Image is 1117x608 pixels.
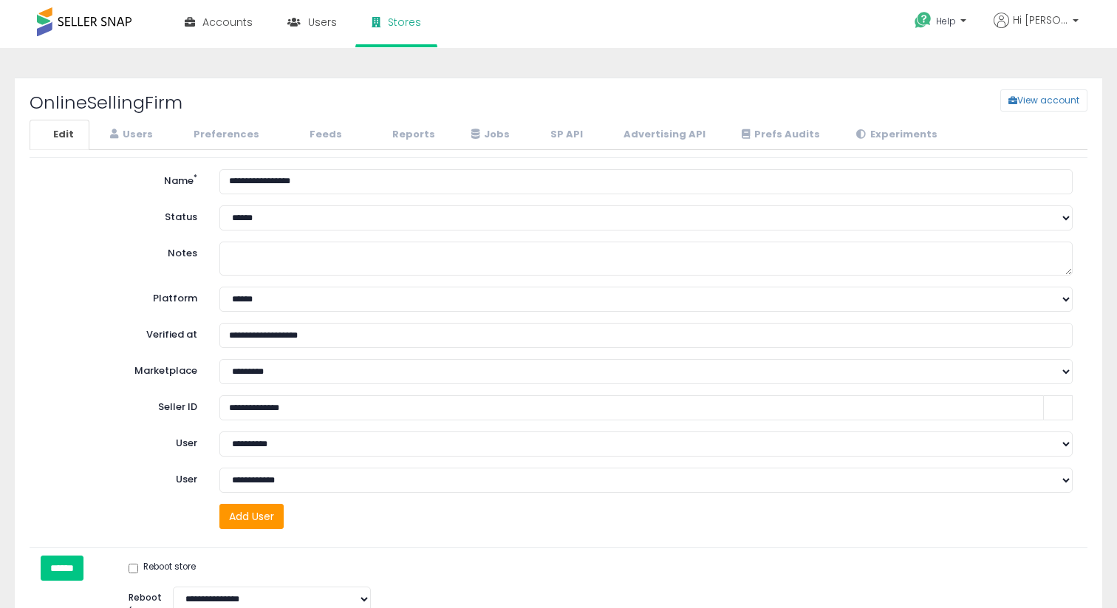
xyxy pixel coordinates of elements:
label: Platform [33,287,208,306]
label: Name [33,169,208,188]
a: Advertising API [600,120,721,150]
a: Experiments [837,120,953,150]
a: Prefs Audits [723,120,836,150]
span: Users [308,15,337,30]
label: Verified at [33,323,208,342]
label: User [33,431,208,451]
label: Notes [33,242,208,261]
a: Preferences [170,120,275,150]
button: Add User [219,504,284,529]
label: Reboot store [129,561,196,575]
span: Stores [388,15,421,30]
label: Seller ID [33,395,208,414]
a: Users [91,120,168,150]
a: View account [989,89,1011,112]
h2: OnlineSellingFirm [18,93,468,112]
a: Edit [30,120,89,150]
label: Marketplace [33,359,208,378]
a: SP API [527,120,598,150]
i: Get Help [914,11,932,30]
span: Hi [PERSON_NAME] [1013,13,1068,27]
a: Hi [PERSON_NAME] [994,13,1079,46]
a: Feeds [276,120,358,150]
label: User [33,468,208,487]
a: Jobs [452,120,525,150]
span: Help [936,15,956,27]
a: Reports [359,120,451,150]
label: Status [33,205,208,225]
input: Reboot store [129,564,138,573]
span: Accounts [202,15,253,30]
button: View account [1000,89,1087,112]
